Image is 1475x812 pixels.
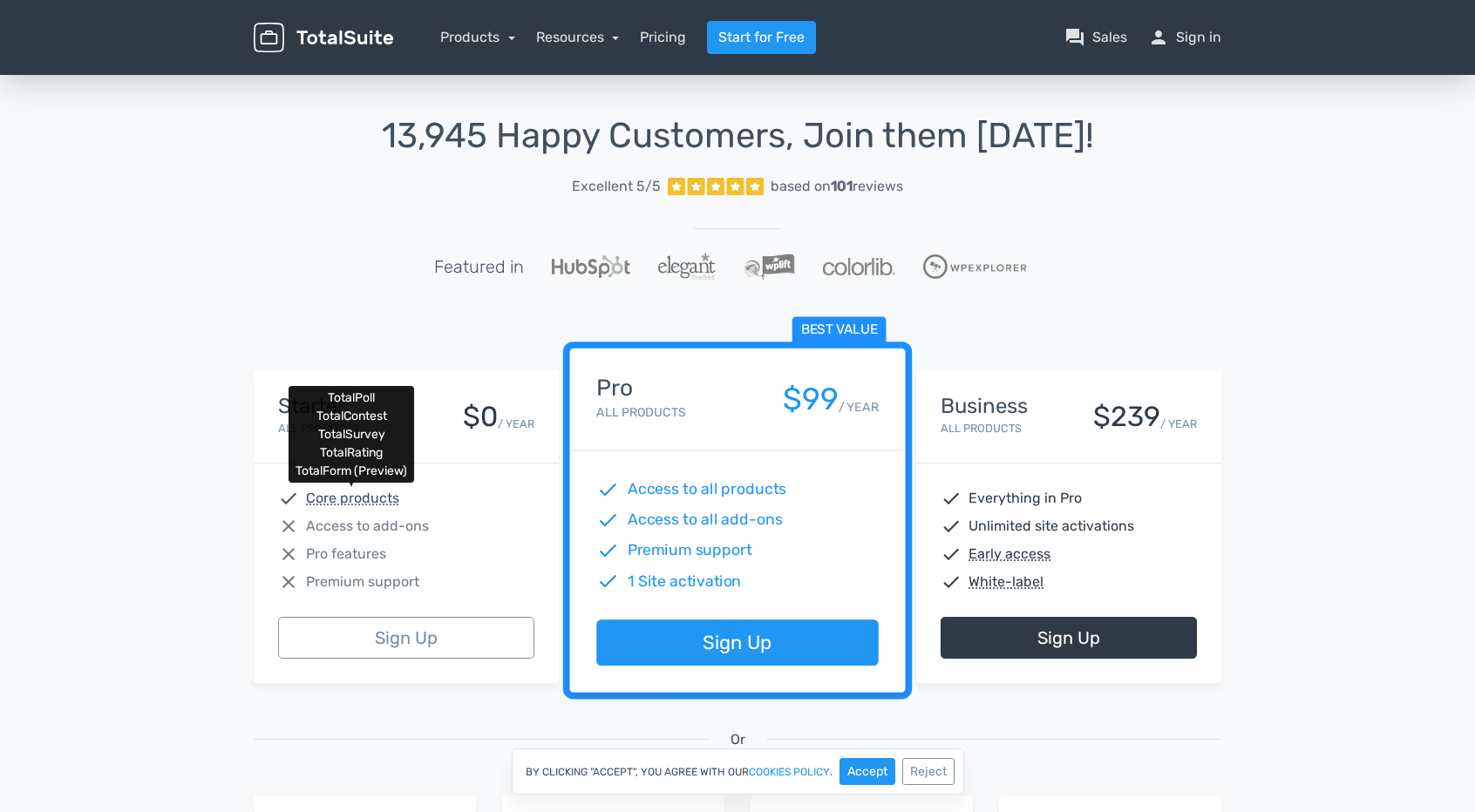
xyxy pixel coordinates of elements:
span: Best value [792,317,887,344]
h4: Starter [278,395,359,417]
a: Sign Up [941,617,1197,659]
span: close [278,516,299,537]
img: WPExplorer [923,254,1027,279]
span: check [278,488,299,509]
span: Access to add-ons [306,516,429,537]
img: WPLift [744,254,795,280]
button: Reject [902,758,955,785]
span: check [596,509,619,531]
span: check [596,478,619,501]
a: Resources [536,29,620,45]
a: personSign in [1148,27,1221,48]
div: TotalPoll TotalContest TotalSurvey TotalRating TotalForm (Preview) [289,386,414,483]
div: By clicking "Accept", you agree with our . [512,748,964,795]
strong: 101 [831,178,853,194]
small: All Products [278,422,359,435]
img: ElegantThemes [658,254,715,280]
span: check [941,544,962,565]
span: check [596,539,619,562]
a: Sign Up [278,617,534,659]
span: Everything in Pro [969,488,1082,509]
span: person [1148,27,1169,48]
button: Accept [839,758,895,785]
a: Products [440,29,515,45]
h1: 13,945 Happy Customers, Join them [DATE]! [254,117,1221,155]
span: check [941,516,962,537]
img: Hubspot [552,255,630,278]
a: Sign Up [596,620,878,667]
span: Pro features [306,544,386,565]
a: question_answerSales [1064,27,1127,48]
span: Premium support [306,572,419,592]
a: Pricing [640,27,686,48]
span: Premium support [628,539,752,562]
span: check [596,570,619,592]
span: Excellent 5/5 [572,176,661,197]
span: Or [731,729,745,750]
h5: Featured in [434,257,524,276]
div: $239 [1093,402,1160,432]
h4: Business [941,395,1028,417]
abbr: Early access [969,544,1050,565]
span: check [941,488,962,509]
a: cookies policy [749,767,830,777]
img: TotalSuite for WordPress [254,23,393,53]
div: based on reviews [771,176,903,197]
span: close [278,544,299,565]
img: Colorlib [823,258,894,275]
small: All Products [941,422,1022,435]
span: close [278,572,299,592]
span: check [941,572,962,592]
small: / YEAR [1160,416,1197,432]
div: $99 [783,382,839,416]
a: Excellent 5/5 based on101reviews [254,169,1221,204]
span: 1 Site activation [628,570,742,592]
small: / YEAR [839,398,879,416]
h4: Pro [596,376,685,401]
span: Access to all add-ons [628,509,783,531]
span: Unlimited site activations [969,516,1134,537]
span: question_answer [1064,27,1085,48]
div: $0 [463,402,498,432]
small: All Products [596,405,685,420]
abbr: Core products [306,488,399,509]
abbr: White-label [969,572,1043,592]
small: / YEAR [498,416,534,432]
span: Access to all products [628,478,787,501]
a: Start for Free [707,21,816,54]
